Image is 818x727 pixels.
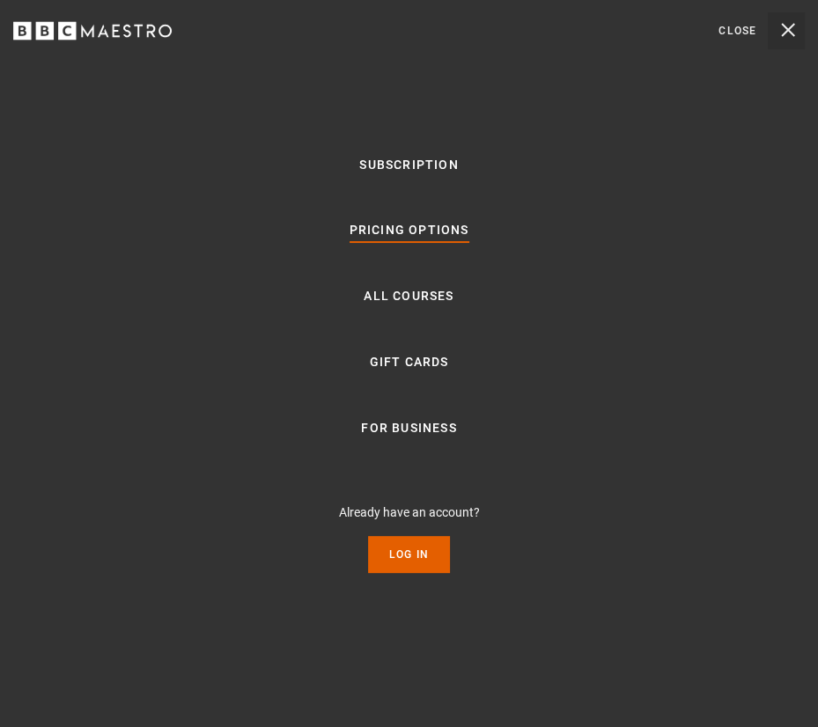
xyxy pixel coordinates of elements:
a: Log In [368,536,450,573]
svg: BBC Maestro [13,18,172,44]
a: For business [361,418,456,439]
button: Toggle navigation [719,12,805,49]
p: Already have an account? [339,503,480,522]
a: Gift Cards [370,352,449,373]
a: Pricing Options [350,220,469,241]
a: All Courses [364,286,453,307]
a: Subscription [359,155,458,176]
